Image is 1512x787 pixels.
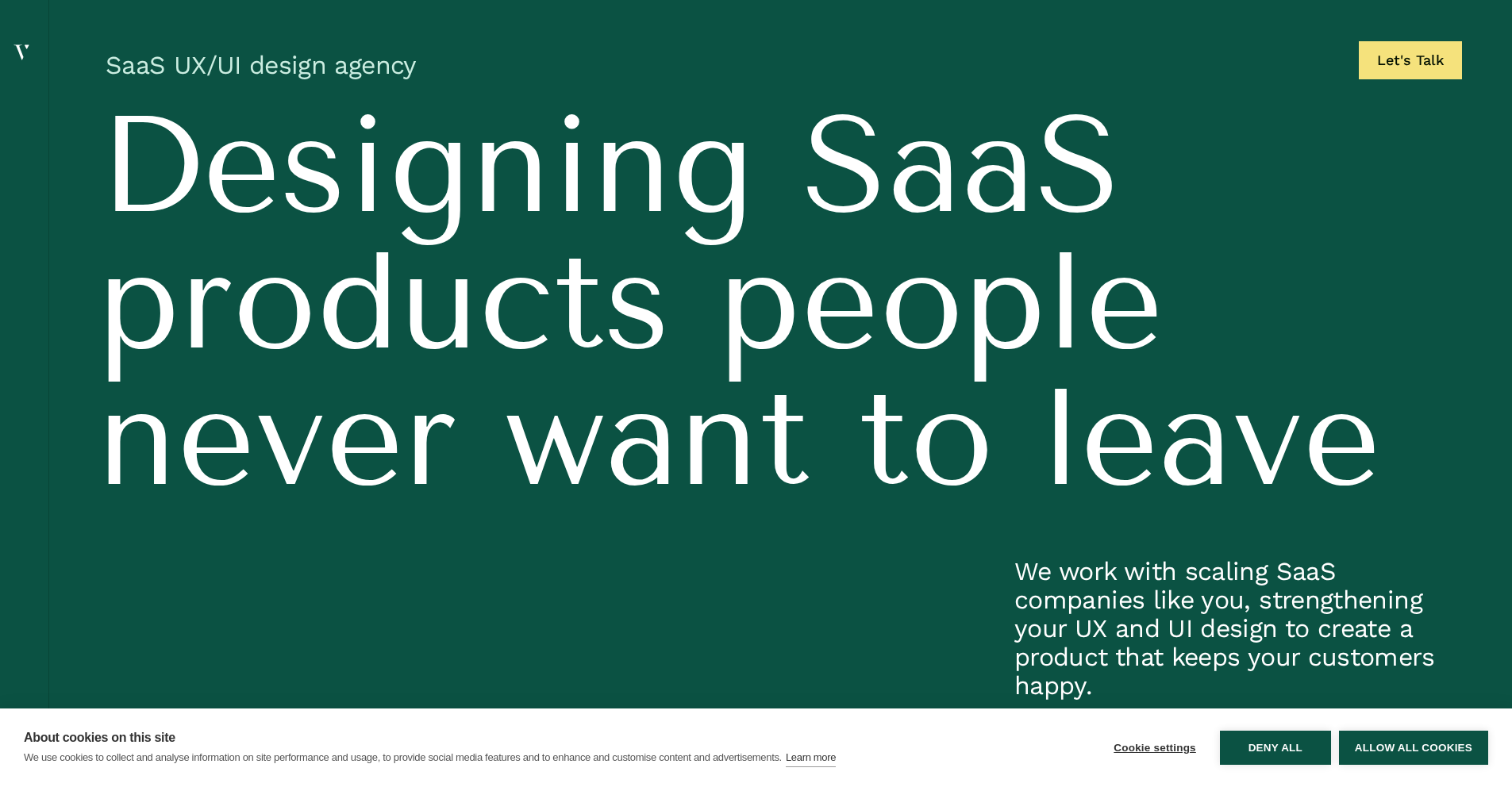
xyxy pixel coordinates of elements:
[98,370,456,506] span: never
[98,97,755,233] span: Designing
[1098,731,1212,765] button: Cookie settings
[718,233,1164,370] span: people
[24,731,175,744] strong: About cookies on this site
[858,370,994,506] span: to
[24,751,782,763] p: We use cookies to collect and analyse information on site performance and usage, to provide socia...
[98,233,671,370] span: products
[802,97,1121,233] span: SaaS
[786,749,836,767] a: Learn more
[1339,731,1488,765] button: Allow all cookies
[1220,731,1331,765] button: Deny all
[1041,370,1381,506] span: leave
[504,370,810,506] span: want
[1359,41,1462,79] a: Let's Talk
[1014,557,1443,700] p: We work with scaling SaaS companies like you, strengthening your UX and UI design to create a pro...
